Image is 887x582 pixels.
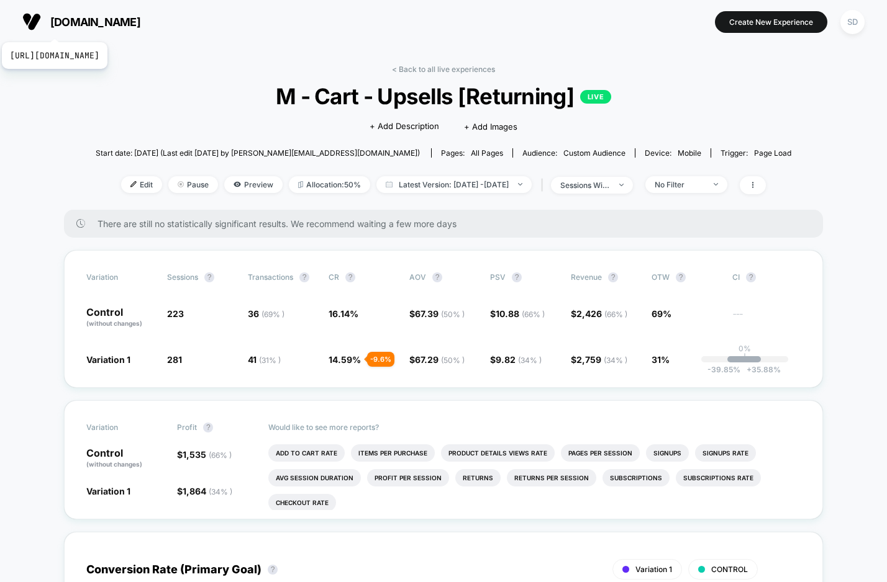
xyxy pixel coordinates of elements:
button: ? [676,272,686,282]
span: Transactions [248,272,293,282]
span: + Add Images [464,122,517,132]
span: 9.82 [496,354,542,365]
span: --- [732,310,801,328]
div: Pages: [441,148,503,158]
span: ( 31 % ) [259,356,281,365]
span: $ [177,449,232,460]
img: edit [130,181,137,187]
button: ? [345,272,355,282]
span: Allocation: 50% [289,176,370,193]
div: SD [840,10,865,34]
span: $ [177,486,232,496]
button: Create New Experience [715,11,827,33]
span: OTW [652,272,720,282]
div: Audience: [522,148,625,158]
div: No Filter [655,180,704,189]
li: Product Details Views Rate [441,444,555,462]
span: 67.39 [415,308,465,319]
button: ? [608,272,618,282]
li: Signups [646,444,689,462]
span: 10.88 [496,308,545,319]
span: ( 66 % ) [522,310,545,319]
img: end [714,183,718,186]
li: Add To Cart Rate [268,444,345,462]
div: Trigger: [721,148,791,158]
span: [DOMAIN_NAME] [50,16,140,29]
span: 1,535 [183,449,232,460]
span: -39.85 % [707,365,740,374]
p: | [744,353,746,362]
span: ( 69 % ) [262,310,284,319]
span: 14.59 % [329,354,361,365]
img: end [619,184,624,186]
span: Sessions [167,272,198,282]
button: ? [268,565,278,575]
span: Device: [635,148,711,158]
span: $ [409,354,465,365]
div: - 9.6 % [367,352,394,367]
span: AOV [409,272,426,282]
span: Start date: [DATE] (Last edit [DATE] by [PERSON_NAME][EMAIL_ADDRESS][DOMAIN_NAME]) [96,148,420,158]
span: Latest Version: [DATE] - [DATE] [376,176,532,193]
button: ? [204,272,214,282]
span: 31% [652,354,670,365]
span: 281 [167,354,182,365]
span: ( 66 % ) [604,310,627,319]
span: CONTROL [711,565,748,574]
span: $ [571,308,627,319]
li: Subscriptions [603,469,670,486]
p: Control [86,307,155,328]
img: end [178,181,184,187]
span: 2,426 [576,308,627,319]
span: 2,759 [576,354,627,365]
button: ? [432,272,442,282]
span: + [747,365,752,374]
span: all pages [471,148,503,158]
span: $ [490,354,542,365]
li: Checkout Rate [268,494,336,511]
span: PSV [490,272,506,282]
span: $ [571,354,627,365]
button: ? [512,272,522,282]
button: [DOMAIN_NAME][URL][DOMAIN_NAME] [19,12,144,32]
li: Items Per Purchase [351,444,435,462]
a: < Back to all live experiences [392,65,495,74]
span: 36 [248,308,284,319]
button: ? [746,272,756,282]
span: Variation 1 [86,486,130,496]
button: ? [203,423,213,432]
span: Variation [86,272,155,282]
span: Profit [177,423,197,432]
img: rebalance [298,181,303,188]
span: Page Load [754,148,791,158]
span: ( 34 % ) [604,356,627,365]
span: Variation 1 [635,565,672,574]
p: 0% [739,344,751,353]
span: Preview [224,176,283,193]
span: 67.29 [415,354,465,365]
span: 16.14 % [329,308,358,319]
img: Visually logo [22,12,41,31]
span: 223 [167,308,184,319]
span: Revenue [571,272,602,282]
span: Edit [121,176,162,193]
span: (without changes) [86,460,142,468]
span: + Add Description [370,120,439,133]
span: ( 34 % ) [209,487,232,496]
span: ( 34 % ) [518,356,542,365]
span: M - Cart - Upsells [Returning] [130,83,757,109]
span: | [538,176,551,194]
button: ? [299,272,309,282]
img: calendar [386,181,393,187]
p: LIVE [580,90,611,104]
img: end [518,183,522,186]
span: ( 50 % ) [441,310,465,319]
span: Custom Audience [563,148,625,158]
div: sessions with impression [560,181,610,190]
li: Avg Session Duration [268,469,361,486]
p: Would like to see more reports? [268,423,801,432]
button: SD [837,9,868,35]
span: Variation 1 [86,354,130,365]
li: Returns [455,469,501,486]
li: Pages Per Session [561,444,640,462]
